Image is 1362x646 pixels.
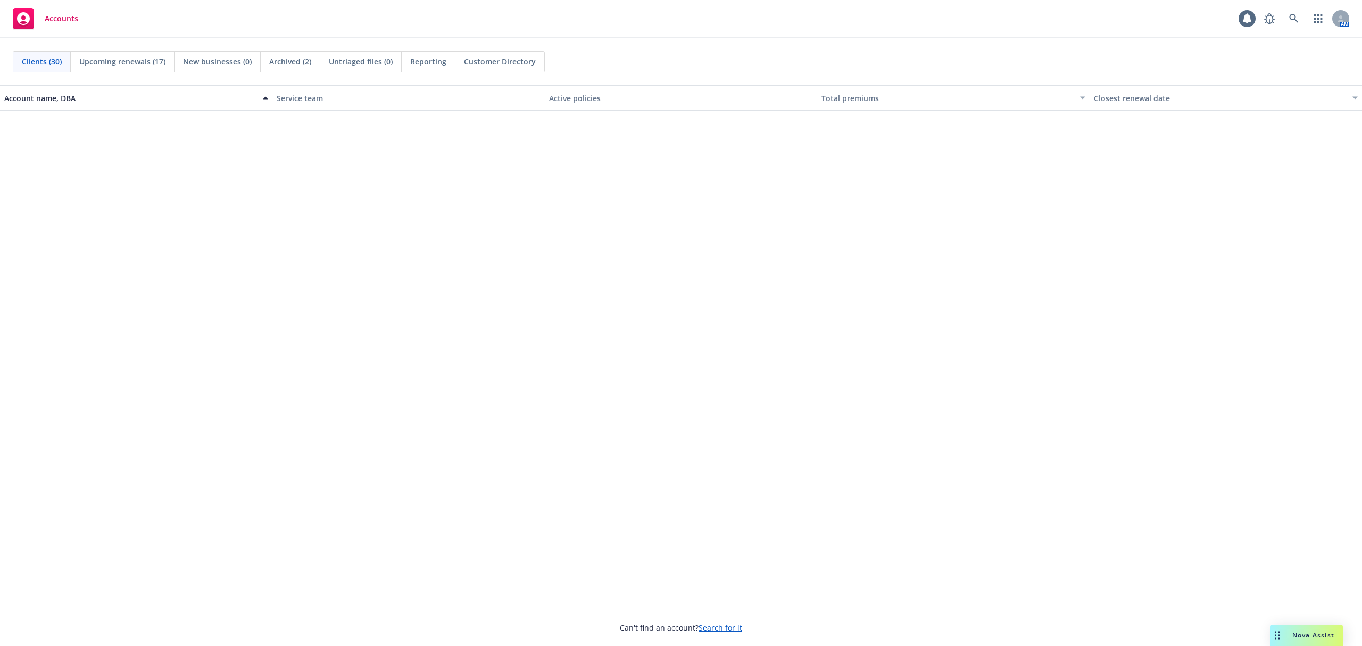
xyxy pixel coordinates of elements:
[821,93,1074,104] div: Total premiums
[45,14,78,23] span: Accounts
[329,56,393,67] span: Untriaged files (0)
[1270,625,1284,646] div: Drag to move
[1094,93,1346,104] div: Closest renewal date
[1090,85,1362,111] button: Closest renewal date
[1270,625,1343,646] button: Nova Assist
[1292,631,1334,640] span: Nova Assist
[1259,8,1280,29] a: Report a Bug
[4,93,256,104] div: Account name, DBA
[699,623,742,633] a: Search for it
[22,56,62,67] span: Clients (30)
[269,56,311,67] span: Archived (2)
[410,56,446,67] span: Reporting
[79,56,165,67] span: Upcoming renewals (17)
[549,93,813,104] div: Active policies
[1308,8,1329,29] a: Switch app
[817,85,1090,111] button: Total premiums
[1283,8,1305,29] a: Search
[277,93,541,104] div: Service team
[272,85,545,111] button: Service team
[620,622,742,633] span: Can't find an account?
[464,56,536,67] span: Customer Directory
[9,4,82,34] a: Accounts
[545,85,817,111] button: Active policies
[183,56,252,67] span: New businesses (0)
